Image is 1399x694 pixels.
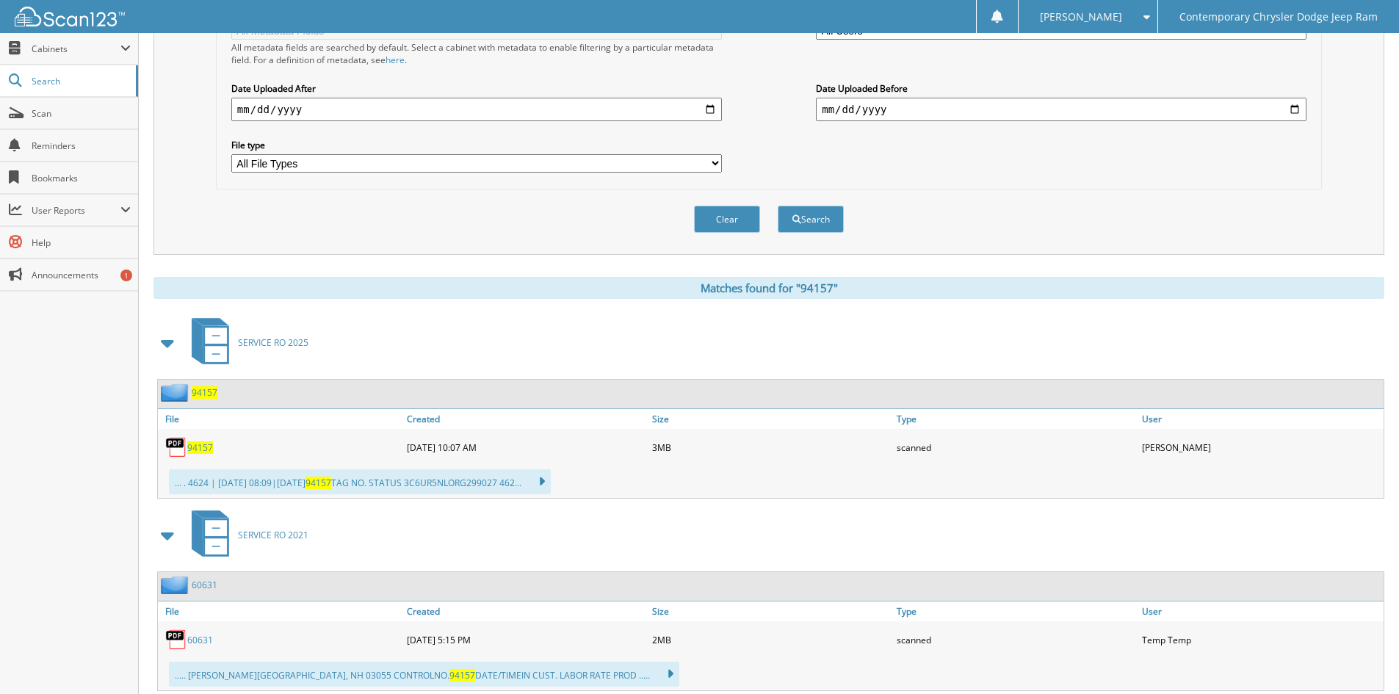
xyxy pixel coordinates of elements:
[32,140,131,152] span: Reminders
[231,98,722,121] input: start
[893,625,1138,654] div: scanned
[183,314,308,372] a: SERVICE RO 2025
[32,236,131,249] span: Help
[231,82,722,95] label: Date Uploaded After
[449,669,475,682] span: 94157
[403,433,648,462] div: [DATE] 10:07 AM
[161,383,192,402] img: folder2.png
[165,629,187,651] img: PDF.png
[893,433,1138,462] div: scanned
[816,82,1306,95] label: Date Uploaded Before
[648,409,894,429] a: Size
[231,139,722,151] label: File type
[192,386,217,399] a: 94157
[778,206,844,233] button: Search
[187,634,213,646] a: 60631
[231,41,722,66] div: All metadata fields are searched by default. Select a cabinet with metadata to enable filtering b...
[648,601,894,621] a: Size
[32,43,120,55] span: Cabinets
[158,601,403,621] a: File
[161,576,192,594] img: folder2.png
[238,529,308,541] span: SERVICE RO 2021
[169,662,679,687] div: ..... [PERSON_NAME][GEOGRAPHIC_DATA], NH 03055 CONTROLNO. DATE/TIMEIN CUST. LABOR RATE PROD .....
[192,579,217,591] a: 60631
[1179,12,1378,21] span: Contemporary Chrysler Dodge Jeep Ram
[648,625,894,654] div: 2MB
[15,7,125,26] img: scan123-logo-white.svg
[893,601,1138,621] a: Type
[1138,409,1384,429] a: User
[1326,623,1399,694] iframe: Chat Widget
[694,206,760,233] button: Clear
[165,436,187,458] img: PDF.png
[1138,433,1384,462] div: [PERSON_NAME]
[1138,625,1384,654] div: Temp Temp
[32,172,131,184] span: Bookmarks
[1040,12,1122,21] span: [PERSON_NAME]
[32,204,120,217] span: User Reports
[238,336,308,349] span: SERVICE RO 2025
[158,409,403,429] a: File
[187,441,213,454] a: 94157
[403,601,648,621] a: Created
[403,625,648,654] div: [DATE] 5:15 PM
[32,107,131,120] span: Scan
[403,409,648,429] a: Created
[386,54,405,66] a: here
[893,409,1138,429] a: Type
[32,75,129,87] span: Search
[306,477,331,489] span: 94157
[183,506,308,564] a: SERVICE RO 2021
[120,270,132,281] div: 1
[32,269,131,281] span: Announcements
[169,469,551,494] div: ... . 4624 | [DATE] 08:09|[DATE] TAG NO. STATUS 3C6UR5NLORG299027 462...
[648,433,894,462] div: 3MB
[816,98,1306,121] input: end
[153,277,1384,299] div: Matches found for "94157"
[1138,601,1384,621] a: User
